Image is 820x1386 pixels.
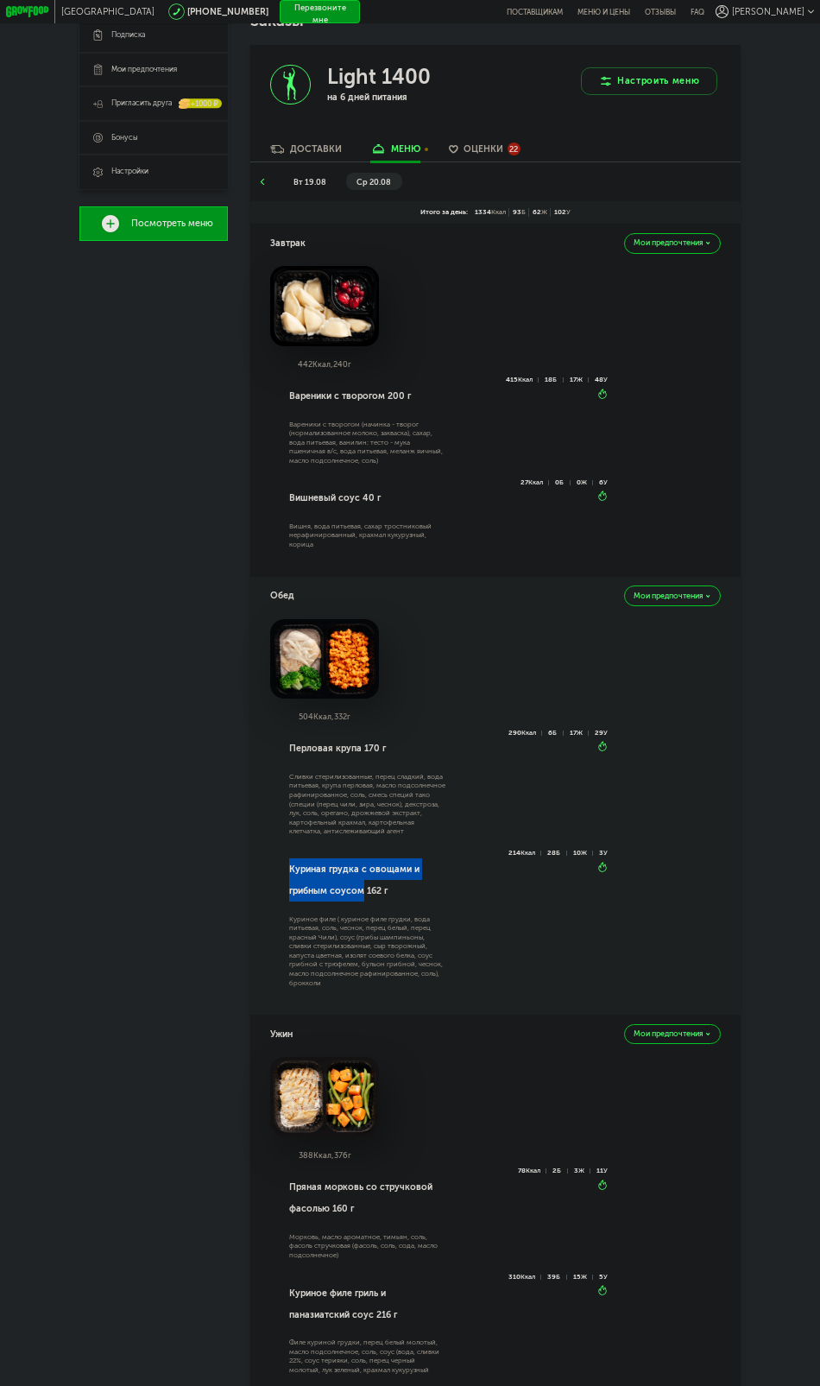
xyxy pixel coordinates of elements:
[603,729,608,737] span: У
[578,1167,584,1174] span: Ж
[364,143,426,161] a: меню
[581,1273,587,1281] span: Ж
[187,6,268,17] a: [PHONE_NUMBER]
[491,208,506,216] span: Ккал
[520,480,549,485] div: 27
[180,99,222,109] div: +1000 ₽
[634,592,703,600] span: Мои предпочтения
[289,729,447,768] div: Перловая крупа 170 г
[327,65,431,89] h3: Light 1400
[289,421,447,466] div: Вареники с творогом (начинка - творог (нормализованное молоко, закваска), сахар, вода питьевая, в...
[555,480,570,485] div: 0
[574,1168,590,1174] div: 3
[289,1339,447,1375] div: Филе куриной грудки, перец белый молотый, масло подсолнечное, соль, соус (вода, сливки 22%, соус ...
[270,360,378,370] div: 442 240
[347,712,350,721] span: г
[111,98,172,109] span: Пригласить друга
[570,377,589,383] div: 17
[270,585,294,606] h4: Обед
[526,1167,540,1174] span: Ккал
[313,1150,334,1160] span: Ккал,
[603,1167,608,1174] span: У
[577,376,583,383] span: Ж
[270,1023,293,1045] h4: Ужин
[289,850,447,910] div: Куриная грудка с овощами и грибным соусом 162 г
[270,1151,378,1161] div: 388 376
[547,851,566,856] div: 28
[270,232,306,254] h4: Завтрак
[348,359,351,369] span: г
[289,522,447,550] div: Вишня, вода питьевая, сахар тростниковый нерафинированный, крахмал кукурузный, корица
[61,6,155,17] span: [GEOGRAPHIC_DATA]
[552,376,557,383] span: Б
[327,92,476,103] p: на 6 дней питания
[541,208,547,216] span: Ж
[508,731,542,736] div: 290
[603,849,608,857] span: У
[270,712,378,722] div: 504 332
[556,1273,560,1281] span: Б
[289,915,447,989] div: Куриное филе ( куриное филе грудки, вода питьевая, соль, чеснок, перец белый, перец красный Чили)...
[603,478,608,486] span: У
[270,266,378,345] img: big_nORWZQnWLfGE2rXS.png
[557,1167,561,1174] span: Б
[521,208,526,216] span: Б
[520,849,535,857] span: Ккал
[529,208,551,218] div: 62
[417,208,471,218] div: Итого за день:
[559,478,564,486] span: Б
[506,377,539,383] div: 415
[518,376,533,383] span: Ккал
[289,377,447,415] div: Вареники с творогом 200 г
[599,851,608,856] div: 3
[79,155,228,189] a: Настройки
[508,1275,541,1280] div: 310
[603,376,608,383] span: У
[552,729,557,737] span: Б
[348,1150,351,1160] span: г
[79,121,228,155] a: Бонусы
[577,729,583,737] span: Ж
[518,1168,546,1174] div: 78
[508,142,520,155] div: 22
[79,53,228,87] a: Мои предпочтения
[599,480,608,485] div: 6
[250,14,740,28] h1: Заказы
[599,1275,608,1280] div: 5
[270,1057,378,1136] img: big_VBHRfAUirA70jfyW.png
[471,208,509,218] div: 1334
[111,30,145,41] span: Подписка
[595,377,608,383] div: 48
[79,206,228,241] a: Посмотреть меню
[577,480,593,485] div: 0
[551,208,574,218] div: 102
[270,619,378,699] img: big_FxBMG84O23OZMs5i.png
[356,177,391,187] span: ср 20.08
[509,208,529,218] div: 93
[521,729,536,737] span: Ккал
[289,1233,447,1261] div: Морковь, масло ароматное, тимьян, соль, фасоль стручковая (фасоль, соль, сода, масло подсолнечное)
[634,1030,703,1038] span: Мои предпочтения
[312,359,333,369] span: Ккал,
[581,849,587,857] span: Ж
[547,1275,566,1280] div: 39
[528,478,543,486] span: Ккал
[732,6,804,17] span: [PERSON_NAME]
[595,731,608,736] div: 29
[444,143,527,161] a: Оценки 22
[573,1275,593,1280] div: 15
[520,1273,535,1281] span: Ккал
[79,86,228,121] a: Пригласить друга +1000 ₽
[545,377,563,383] div: 18
[573,851,593,856] div: 10
[634,239,703,247] span: Мои предпочтения
[596,1168,608,1174] div: 11
[464,143,503,155] span: Оценки
[391,143,420,155] div: меню
[293,177,326,187] span: вт 19.08
[111,65,177,75] span: Мои предпочтения
[131,218,213,229] span: Посмотреть меню
[570,731,589,736] div: 17
[313,712,334,721] span: Ккал,
[581,67,717,95] button: Настроить меню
